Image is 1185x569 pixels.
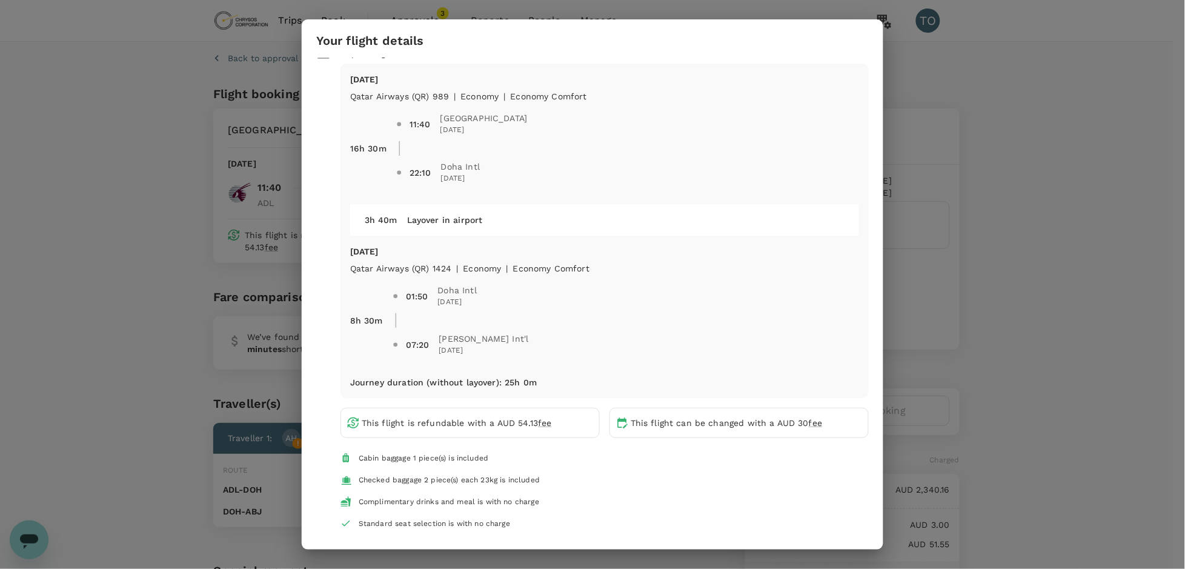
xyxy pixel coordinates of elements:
[454,92,456,101] span: |
[350,73,859,85] p: [DATE]
[504,92,506,101] span: |
[350,142,387,155] p: 16h 30m
[359,518,510,530] div: Standard seat selection is with no charge
[456,264,458,273] span: |
[406,339,430,351] div: 07:20
[362,417,552,429] p: This flight is refundable with a AUD 54.13
[350,245,859,258] p: [DATE]
[365,215,397,225] span: 3h 40m
[406,290,428,302] div: 01:50
[350,90,449,102] p: Qatar Airways (QR) 989
[407,215,483,225] span: Layover in airport
[506,264,508,273] span: |
[513,262,589,275] p: Economy Comfort
[438,296,477,308] span: [DATE]
[350,262,451,275] p: Qatar Airways (QR) 1424
[631,417,822,429] p: This flight can be changed with a AUD 30
[439,333,529,345] span: [PERSON_NAME] Int'l
[350,376,537,388] p: Journey duration (without layover) : 25h 0m
[460,90,499,102] p: economy
[350,314,383,327] p: 8h 30m
[410,118,431,130] div: 11:40
[359,496,539,508] div: Complimentary drinks and meal is with no charge
[438,284,477,296] span: Doha Intl
[809,418,822,428] span: fee
[410,167,431,179] div: 22:10
[439,345,529,357] span: [DATE]
[316,34,424,48] h3: Your flight details
[538,418,551,428] span: fee
[359,453,488,465] div: Cabin baggage 1 piece(s) is included
[441,161,480,173] span: Doha Intl
[440,112,528,124] span: [GEOGRAPHIC_DATA]
[463,262,502,275] p: economy
[440,124,528,136] span: [DATE]
[359,474,540,487] div: Checked baggage 2 piece(s) each 23kg is included
[441,173,480,185] span: [DATE]
[511,90,587,102] p: Economy Comfort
